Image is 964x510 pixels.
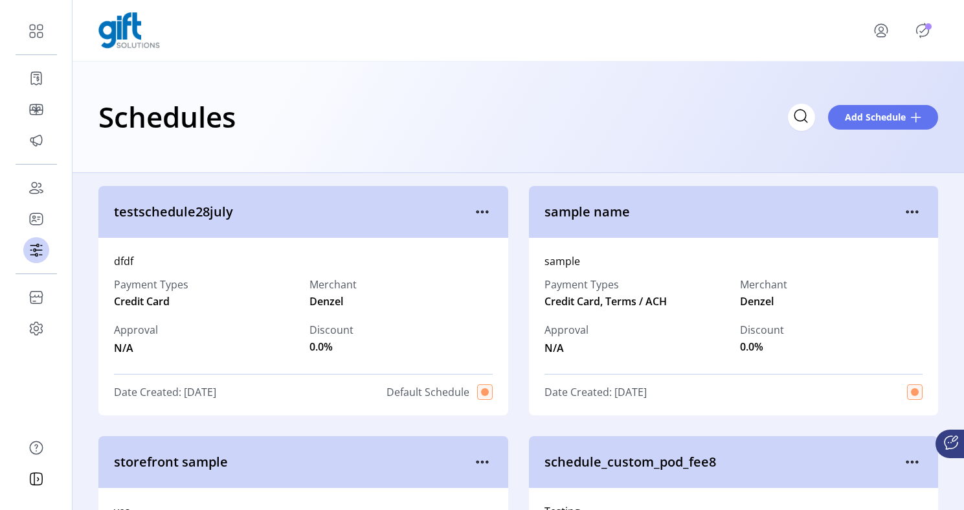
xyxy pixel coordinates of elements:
[544,277,727,292] label: Payment Types
[544,384,647,400] span: Date Created: [DATE]
[98,12,160,49] img: logo
[845,110,906,124] span: Add Schedule
[740,339,763,354] span: 0.0%
[98,94,236,139] h1: Schedules
[309,339,333,354] span: 0.0%
[309,294,343,309] span: Denzel
[740,322,784,338] label: Discount
[309,277,357,292] label: Merchant
[114,294,170,309] span: Credit Card
[544,338,588,356] span: N/A
[114,253,493,269] div: dfdf
[912,20,933,41] button: Publisher Panel
[114,202,472,222] span: testschedule28july
[309,322,353,338] label: Discount
[544,322,588,338] span: Approval
[544,253,923,269] div: sample
[902,452,923,472] button: menu
[902,202,923,222] button: menu
[114,338,158,356] span: N/A
[114,452,472,472] span: storefront sample
[114,322,158,338] span: Approval
[788,104,815,131] input: Search
[387,384,469,400] span: Default Schedule
[114,277,188,292] label: Payment Types
[740,294,774,309] span: Denzel
[855,15,912,46] button: menu
[828,105,938,130] button: Add Schedule
[472,452,493,472] button: menu
[114,384,216,400] span: Date Created: [DATE]
[544,202,902,222] span: sample name
[544,452,902,472] span: schedule_custom_pod_fee8
[740,277,787,292] label: Merchant
[544,294,727,309] span: Credit Card, Terms / ACH
[472,202,493,222] button: menu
